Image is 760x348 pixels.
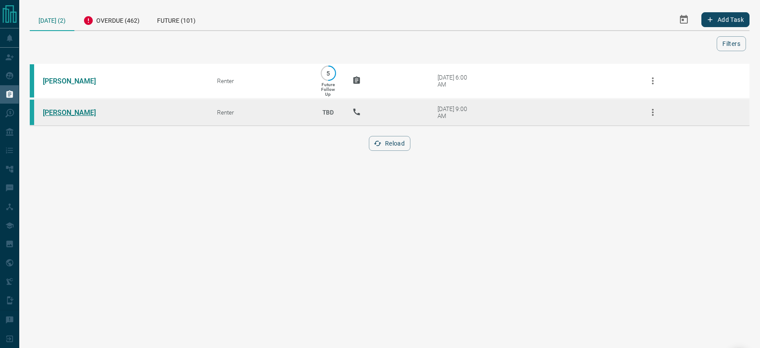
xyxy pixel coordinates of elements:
div: [DATE] 9:00 AM [438,105,475,119]
a: [PERSON_NAME] [43,77,109,85]
button: Filters [717,36,746,51]
div: [DATE] 6:00 AM [438,74,475,88]
div: Renter [217,109,304,116]
p: Future Follow Up [321,82,335,97]
div: Future (101) [148,9,204,30]
button: Reload [369,136,410,151]
a: [PERSON_NAME] [43,108,109,117]
div: condos.ca [30,100,34,125]
button: Add Task [701,12,749,27]
div: Overdue (462) [74,9,148,30]
div: condos.ca [30,64,34,97]
div: Renter [217,77,304,84]
div: [DATE] (2) [30,9,74,31]
button: Select Date Range [673,9,694,30]
p: TBD [317,101,339,124]
p: 5 [325,70,332,77]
